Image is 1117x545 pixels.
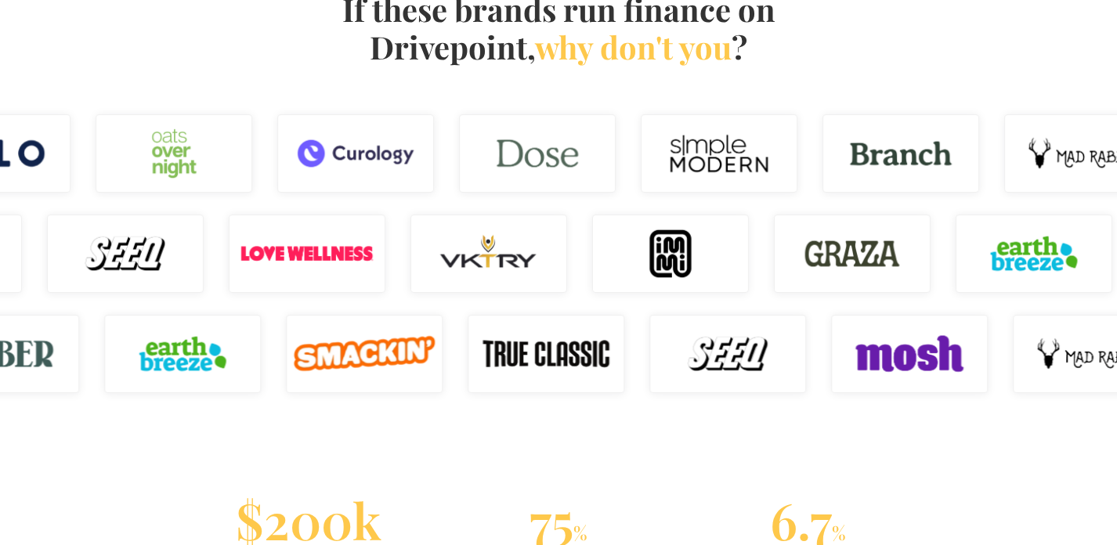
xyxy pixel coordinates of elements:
[535,26,732,67] span: why don't you
[835,345,1117,545] iframe: Chat Widget
[573,520,587,545] span: %
[832,520,846,545] span: %
[236,501,381,539] div: $200k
